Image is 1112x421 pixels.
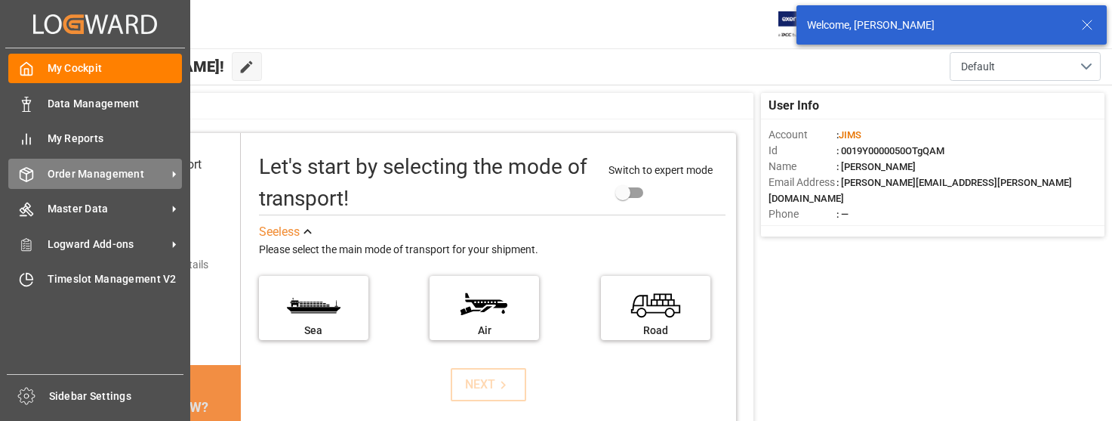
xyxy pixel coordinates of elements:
span: : — [836,209,849,220]
span: Data Management [48,96,183,112]
span: Phone [769,206,836,222]
div: Welcome, [PERSON_NAME] [807,17,1067,33]
span: Id [769,143,836,159]
div: Sea [266,323,361,339]
span: My Reports [48,131,183,147]
span: Timeslot Management V2 [48,271,183,287]
span: Name [769,159,836,175]
div: Road [608,323,703,339]
span: Order Management [48,166,167,182]
button: NEXT [451,368,526,401]
a: Timeslot Management V2 [8,265,182,294]
span: Default [961,59,995,75]
a: My Reports [8,124,182,153]
img: Exertis%20JAM%20-%20Email%20Logo.jpg_1722504956.jpg [778,11,830,38]
span: Email Address [769,175,836,190]
div: Please select the main mode of transport for your shipment. [259,241,725,259]
span: Sidebar Settings [49,388,184,404]
span: : [PERSON_NAME] [836,161,916,172]
div: NEXT [465,376,511,394]
span: Hello [PERSON_NAME]! [62,52,224,81]
span: Master Data [48,201,167,217]
span: Account [769,127,836,143]
div: Let's start by selecting the mode of transport! [259,151,593,215]
span: : [PERSON_NAME][EMAIL_ADDRESS][PERSON_NAME][DOMAIN_NAME] [769,177,1072,204]
span: : 0019Y0000050OTgQAM [836,145,944,156]
div: See less [259,223,300,241]
span: : [836,129,861,141]
a: My Cockpit [8,54,182,83]
a: Data Management [8,88,182,118]
div: Add shipping details [114,257,208,273]
span: : Shipper [836,224,874,236]
span: My Cockpit [48,60,183,76]
span: Logward Add-ons [48,237,167,252]
span: Account Type [769,222,836,238]
div: Air [437,323,531,339]
span: Switch to expert mode [608,164,713,176]
span: User Info [769,97,819,115]
span: JIMS [839,129,861,141]
button: open menu [950,52,1101,81]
